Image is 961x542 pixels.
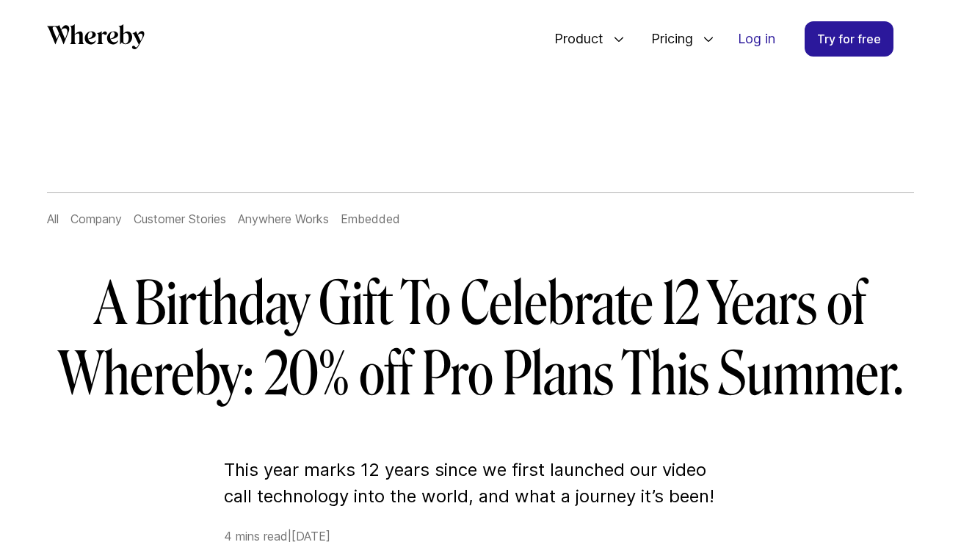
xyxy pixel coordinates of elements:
[224,457,738,510] p: This year marks 12 years since we first launched our video call technology into the world, and wh...
[58,269,904,410] h1: A Birthday Gift To Celebrate 12 Years of Whereby: 20% off Pro Plans This Summer.
[341,212,400,226] a: Embedded
[47,24,145,49] svg: Whereby
[637,15,697,63] span: Pricing
[540,15,607,63] span: Product
[726,22,787,56] a: Log in
[238,212,329,226] a: Anywhere Works
[47,212,59,226] a: All
[134,212,226,226] a: Customer Stories
[805,21,893,57] a: Try for free
[70,212,122,226] a: Company
[47,24,145,54] a: Whereby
